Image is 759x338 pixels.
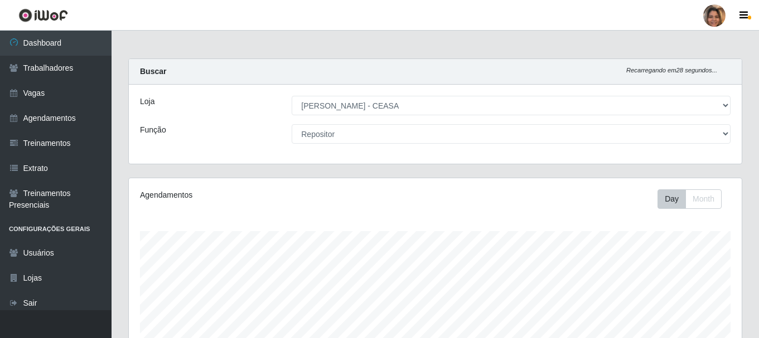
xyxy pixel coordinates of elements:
[658,189,686,209] button: Day
[685,189,722,209] button: Month
[140,96,154,107] label: Loja
[18,8,68,22] img: CoreUI Logo
[140,67,166,76] strong: Buscar
[658,189,731,209] div: Toolbar with button groups
[140,189,376,201] div: Agendamentos
[140,124,166,136] label: Função
[626,67,717,74] i: Recarregando em 28 segundos...
[658,189,722,209] div: First group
